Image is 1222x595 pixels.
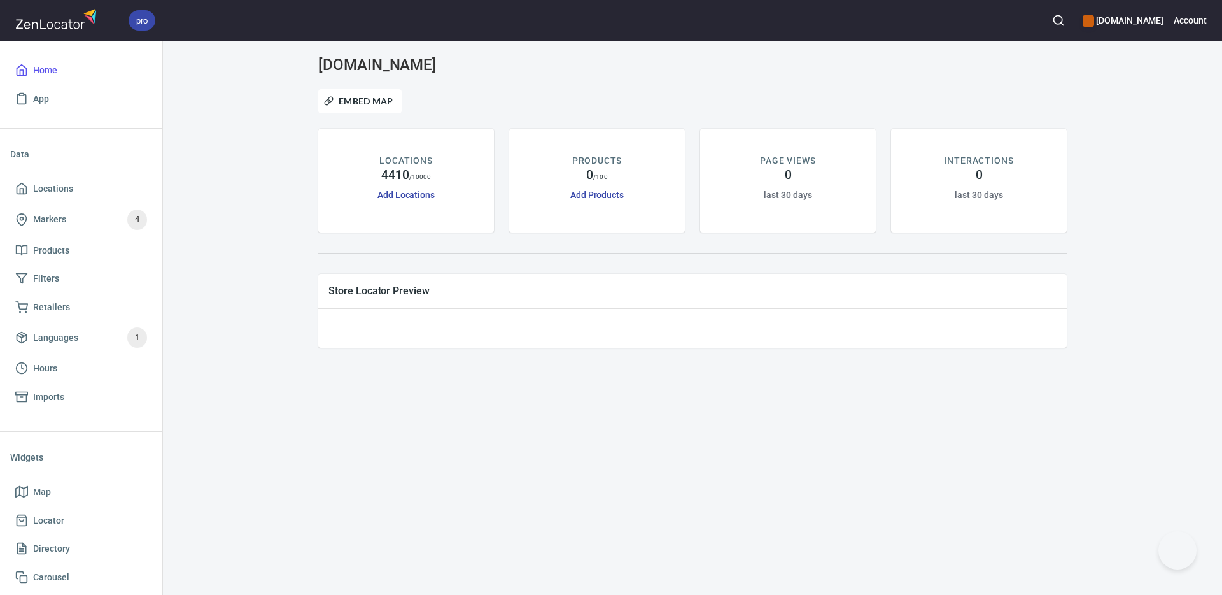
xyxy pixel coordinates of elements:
[10,354,152,383] a: Hours
[33,361,57,376] span: Hours
[129,10,155,31] div: pro
[10,506,152,535] a: Locator
[328,284,1057,297] span: Store Locator Preview
[33,330,78,346] span: Languages
[764,188,811,202] h6: last 30 days
[33,513,64,529] span: Locator
[1158,531,1197,570] iframe: Help Scout Beacon - Open
[33,181,73,197] span: Locations
[129,14,155,27] span: pro
[127,212,147,227] span: 4
[1083,13,1163,27] h6: [DOMAIN_NAME]
[33,541,70,557] span: Directory
[10,293,152,322] a: Retailers
[10,321,152,354] a: Languages1
[33,299,70,315] span: Retailers
[1083,15,1094,27] button: color-CE600E
[976,168,983,183] h4: 0
[33,243,69,259] span: Products
[10,383,152,412] a: Imports
[10,563,152,592] a: Carousel
[572,154,622,168] p: PRODUCTS
[10,139,152,169] li: Data
[10,236,152,265] a: Products
[1174,6,1207,34] button: Account
[760,154,815,168] p: PAGE VIEWS
[10,264,152,293] a: Filters
[570,190,624,200] a: Add Products
[33,570,69,585] span: Carousel
[10,534,152,563] a: Directory
[15,5,101,32] img: zenlocator
[377,190,435,200] a: Add Locations
[33,389,64,405] span: Imports
[33,91,49,107] span: App
[409,172,432,182] p: / 10000
[33,62,57,78] span: Home
[955,188,1002,202] h6: last 30 days
[10,478,152,506] a: Map
[127,331,147,345] span: 1
[586,168,593,183] h4: 0
[945,154,1014,168] p: INTERACTIONS
[33,484,51,500] span: Map
[785,168,792,183] h4: 0
[33,211,66,227] span: Markers
[1083,6,1163,34] div: Manage your apps
[33,271,59,287] span: Filters
[318,89,402,113] button: Embed Map
[10,56,152,85] a: Home
[318,56,558,74] h3: [DOMAIN_NAME]
[327,94,393,109] span: Embed Map
[381,168,409,183] h4: 4410
[1174,13,1207,27] h6: Account
[1044,6,1072,34] button: Search
[10,175,152,203] a: Locations
[593,172,607,182] p: / 100
[10,442,152,473] li: Widgets
[10,85,152,113] a: App
[10,203,152,236] a: Markers4
[379,154,432,168] p: LOCATIONS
